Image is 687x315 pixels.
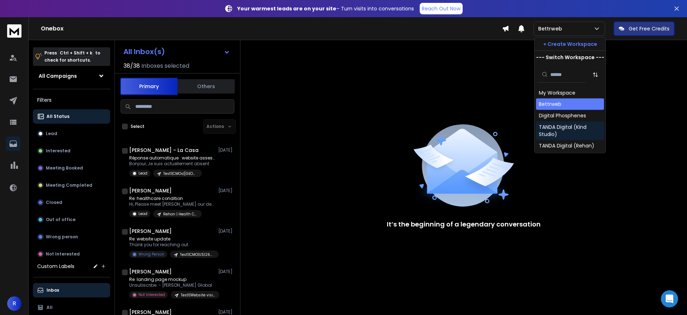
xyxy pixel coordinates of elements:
p: Test1|Website visits|EU|CEO, CMO, founder|260225 [181,292,215,298]
h3: Custom Labels [37,263,74,270]
h3: Filters [33,95,110,105]
p: Get Free Credits [629,25,669,32]
p: Wrong Person [138,252,164,257]
h1: All Inbox(s) [123,48,165,55]
h1: [PERSON_NAME] - La Casa [129,147,199,154]
p: + Create Workspace [543,40,597,48]
button: R [7,296,21,311]
button: Lead [33,127,110,141]
p: Bettrweb [538,25,565,32]
div: My Workspace [539,89,575,96]
button: Others [177,78,235,94]
p: Meeting Booked [46,165,83,171]
span: 38 / 38 [123,62,140,70]
div: TANDA Digital (Rehan) [539,142,594,149]
h1: All Campaigns [39,72,77,80]
h1: [PERSON_NAME] [129,228,172,235]
button: + Create Workspace [535,38,605,51]
h1: [PERSON_NAME] [129,268,172,275]
div: Bettrweb [539,101,561,108]
button: Sort by Sort A-Z [588,67,603,82]
p: Thank you for reaching out. [129,242,215,248]
p: [DATE] [218,269,234,275]
p: [DATE] [218,228,234,234]
button: All [33,300,110,315]
p: Unsubscribe. - [PERSON_NAME] Global [129,282,215,288]
p: Closed [46,200,62,205]
p: Test1|CMOs|[GEOGRAPHIC_DATA]|260225 [163,171,198,176]
div: Digital Phosphenes [539,112,586,119]
button: All Campaigns [33,69,110,83]
p: Hi, Please meet [PERSON_NAME] our designer [129,201,215,207]
button: Meeting Completed [33,178,110,192]
h3: Inboxes selected [141,62,189,70]
p: – Turn visits into conversations [237,5,414,12]
button: Out of office [33,213,110,227]
p: Re: landing page mockup [129,277,215,282]
button: Closed [33,195,110,210]
p: Interested [46,148,70,154]
p: All Status [47,114,69,119]
p: Not Interested [46,251,80,257]
p: Inbox [47,287,59,293]
p: Meeting Completed [46,182,92,188]
button: Meeting Booked [33,161,110,175]
p: Out of office [46,217,75,223]
a: Reach Out Now [420,3,463,14]
p: Re: healthcare condition [129,196,215,201]
p: Re: website update [129,236,215,242]
p: Rehan | Health Care UK [163,211,198,217]
h1: Onebox [41,24,502,33]
p: Not Interested [138,292,165,297]
p: Reach Out Now [422,5,461,12]
button: Wrong person [33,230,110,244]
p: [DATE] [218,309,234,315]
span: Ctrl + Shift + k [59,49,93,57]
button: Not Interested [33,247,110,261]
p: Bonjour, Je suis actuellement absent [129,161,215,167]
h1: [PERSON_NAME] [129,187,172,194]
p: Press to check for shortcuts. [44,49,100,64]
button: Primary [120,78,177,95]
p: Wrong person [46,234,78,240]
p: Lead [138,171,147,176]
p: Test1|CMO|US|260225 [180,252,214,257]
p: It’s the beginning of a legendary conversation [387,219,541,229]
img: logo [7,24,21,38]
p: Lead [46,131,57,137]
label: Select [131,124,145,129]
button: Get Free Credits [614,22,674,36]
div: Open Intercom Messenger [661,290,678,307]
button: Interested [33,144,110,158]
p: [DATE] [218,147,234,153]
p: [DATE] [218,188,234,194]
button: Inbox [33,283,110,297]
button: All Inbox(s) [118,44,236,59]
button: All Status [33,109,110,124]
strong: Your warmest leads are on your site [237,5,336,12]
p: All [47,305,53,310]
p: Réponse automatique : website assessment [129,155,215,161]
p: --- Switch Workspace --- [536,54,604,61]
div: TANDA Digital (Kind Studio) [539,124,601,138]
p: Lead [138,211,147,216]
